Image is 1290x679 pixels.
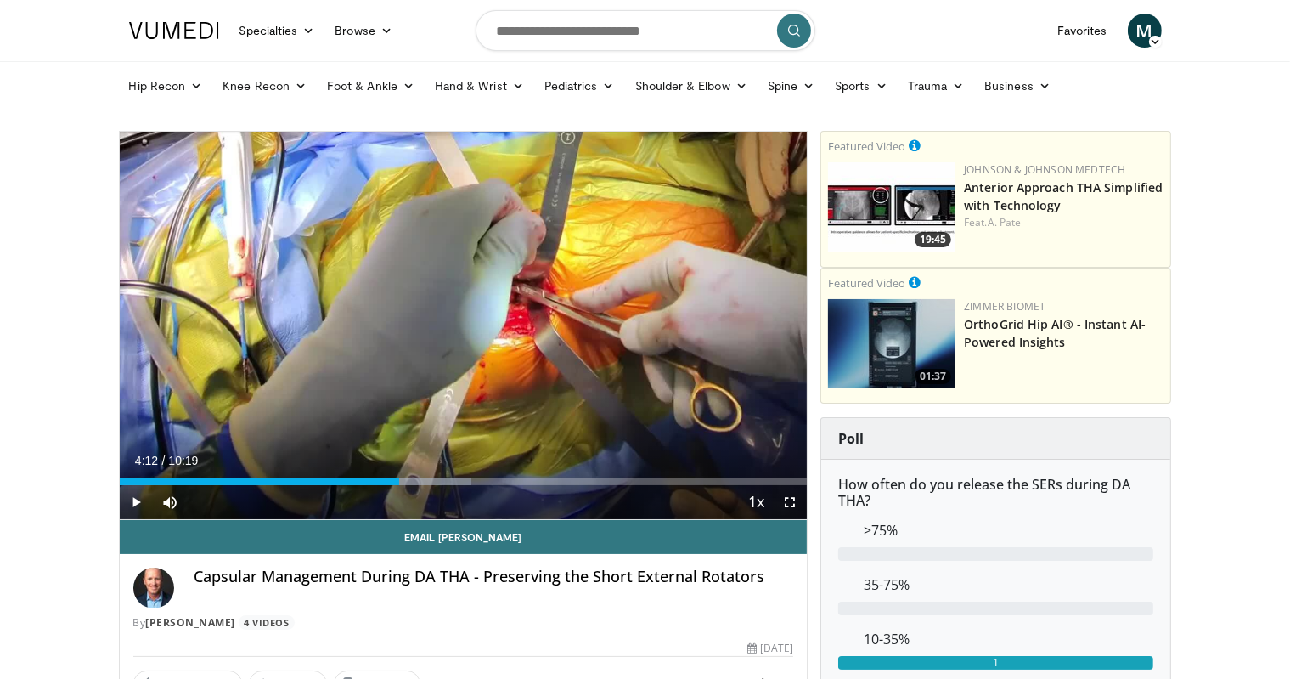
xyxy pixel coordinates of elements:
input: Search topics, interventions [476,10,815,51]
a: Sports [825,69,898,103]
a: 01:37 [828,299,955,388]
img: 06bb1c17-1231-4454-8f12-6191b0b3b81a.150x105_q85_crop-smart_upscale.jpg [828,162,955,252]
a: Hand & Wrist [425,69,534,103]
span: 01:37 [915,369,951,384]
a: M [1128,14,1162,48]
div: [DATE] [747,641,793,656]
video-js: Video Player [120,132,808,520]
img: VuMedi Logo [129,22,219,39]
button: Play [120,485,154,519]
img: 51d03d7b-a4ba-45b7-9f92-2bfbd1feacc3.150x105_q85_crop-smart_upscale.jpg [828,299,955,388]
span: 19:45 [915,232,951,247]
a: Foot & Ankle [317,69,425,103]
a: Anterior Approach THA Simplified with Technology [964,179,1163,213]
a: Shoulder & Elbow [625,69,758,103]
h6: How often do you release the SERs during DA THA? [838,477,1153,509]
span: 4:12 [135,454,158,467]
span: / [162,454,166,467]
dd: 10-35% [851,629,1166,649]
small: Featured Video [828,275,905,291]
a: Favorites [1047,14,1118,48]
div: 1 [838,656,1153,670]
strong: Poll [838,429,864,448]
button: Playback Rate [739,485,773,519]
a: Knee Recon [212,69,317,103]
a: Email [PERSON_NAME] [120,520,808,554]
a: A. Patel [988,215,1024,229]
a: 19:45 [828,162,955,252]
button: Fullscreen [773,485,807,519]
small: Featured Video [828,139,905,154]
dd: 35-75% [851,574,1166,595]
a: Trauma [898,69,975,103]
a: 4 Videos [239,615,295,630]
a: Browse [324,14,403,48]
a: OrthoGrid Hip AI® - Instant AI-Powered Insights [964,316,1146,350]
div: Progress Bar [120,478,808,485]
a: Spine [758,69,825,103]
a: Business [974,69,1061,103]
a: Specialties [229,14,325,48]
a: Pediatrics [534,69,625,103]
img: Avatar [133,568,174,608]
div: By [133,615,794,631]
div: Feat. [964,215,1163,230]
a: [PERSON_NAME] [146,615,236,630]
button: Mute [154,485,188,519]
a: Zimmer Biomet [964,299,1045,314]
span: 10:19 [168,454,198,467]
dd: >75% [851,520,1166,540]
a: Johnson & Johnson MedTech [964,162,1125,177]
h4: Capsular Management During DA THA - Preserving the Short External Rotators [194,568,794,586]
a: Hip Recon [119,69,213,103]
